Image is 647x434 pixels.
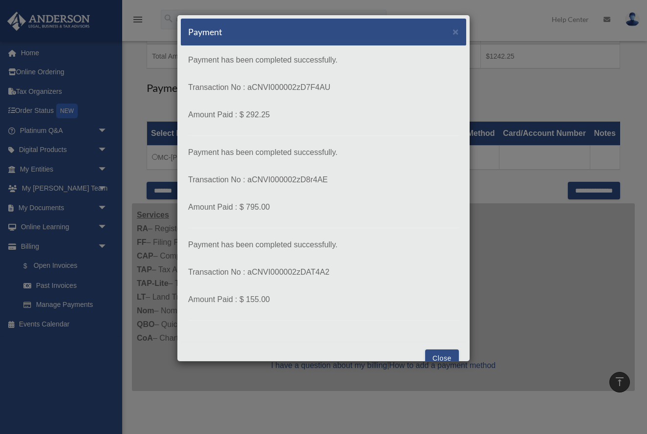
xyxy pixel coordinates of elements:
span: × [453,26,459,37]
h5: Payment [188,26,222,38]
p: Transaction No : aCNVI000002zD7F4AU [188,81,459,94]
p: Transaction No : aCNVI000002zD8r4AE [188,173,459,187]
p: Amount Paid : $ 795.00 [188,200,459,214]
p: Payment has been completed successfully. [188,146,459,159]
button: Close [453,26,459,37]
p: Payment has been completed successfully. [188,238,459,252]
p: Payment has been completed successfully. [188,53,459,67]
p: Amount Paid : $ 292.25 [188,108,459,122]
p: Transaction No : aCNVI000002zDAT4A2 [188,265,459,279]
p: Amount Paid : $ 155.00 [188,293,459,306]
button: Close [425,349,459,367]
